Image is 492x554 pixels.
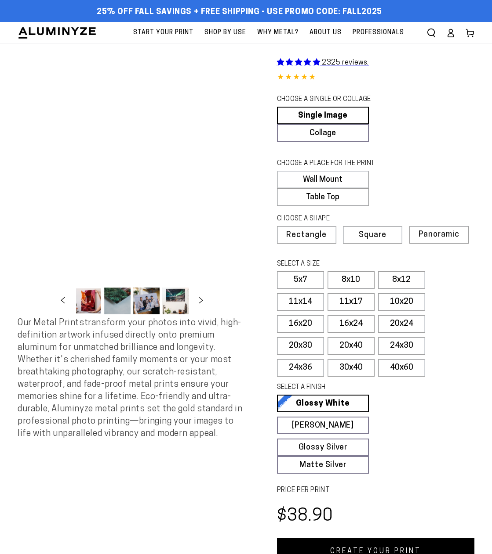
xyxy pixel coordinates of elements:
[328,293,375,311] label: 11x17
[328,337,375,355] label: 20x40
[200,22,251,43] a: Shop By Use
[277,171,369,188] label: Wall Mount
[97,7,382,17] span: 25% off FALL Savings + Free Shipping - Use Promo Code: FALL2025
[378,271,425,289] label: 8x12
[328,271,375,289] label: 8x10
[277,188,369,206] label: Table Top
[191,291,211,310] button: Slide right
[277,214,392,224] legend: CHOOSE A SHAPE
[277,124,369,142] a: Collage
[104,288,131,314] button: Load image 2 in gallery view
[322,59,369,66] span: 2325 reviews.
[348,22,408,43] a: Professionals
[277,439,369,456] a: Glossy Silver
[18,319,243,438] span: Our Metal Prints transform your photos into vivid, high-definition artwork infused directly onto ...
[277,508,334,525] bdi: $38.90
[277,72,475,84] div: 4.85 out of 5.0 stars
[277,315,324,333] label: 16x20
[419,230,459,239] span: Panoramic
[277,107,369,124] a: Single Image
[328,315,375,333] label: 16x24
[18,26,97,40] img: Aluminyze
[18,43,246,317] media-gallery: Gallery Viewer
[277,259,392,269] legend: SELECT A SIZE
[129,22,198,43] a: Start Your Print
[277,59,369,66] a: 2325 reviews.
[277,95,392,104] legend: CHOOSE A SINGLE OR COLLAGE
[422,23,441,43] summary: Search our site
[328,359,375,377] label: 30x40
[359,231,386,239] span: Square
[75,288,102,314] button: Load image 1 in gallery view
[277,456,369,474] a: Matte Silver
[286,231,327,239] span: Rectangle
[133,288,160,314] button: Load image 3 in gallery view
[277,271,324,289] label: 5x7
[277,383,392,392] legend: SELECT A FINISH
[378,293,425,311] label: 10x20
[53,291,73,310] button: Slide left
[277,337,324,355] label: 20x30
[378,315,425,333] label: 20x24
[204,27,246,38] span: Shop By Use
[257,27,299,38] span: Why Metal?
[353,27,404,38] span: Professionals
[277,359,324,377] label: 24x36
[277,159,392,169] legend: CHOOSE A PLACE FOR THE PRINT
[378,359,425,377] label: 40x60
[133,27,193,38] span: Start Your Print
[277,395,369,412] a: Glossy White
[277,486,475,496] label: PRICE PER PRINT
[378,337,425,355] label: 24x30
[305,22,346,43] a: About Us
[277,417,369,434] a: [PERSON_NAME]
[277,293,324,311] label: 11x14
[253,22,303,43] a: Why Metal?
[162,288,189,314] button: Load image 4 in gallery view
[310,27,342,38] span: About Us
